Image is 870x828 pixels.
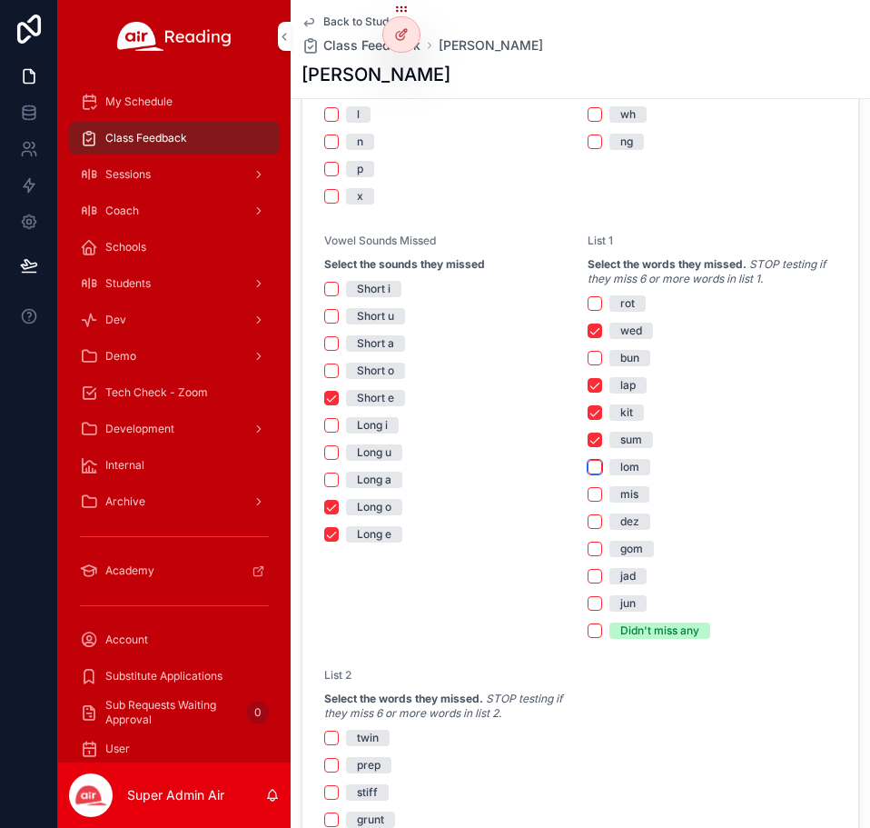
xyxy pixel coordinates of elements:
[357,161,363,177] div: p
[69,231,280,264] a: Schools
[69,449,280,482] a: Internal
[105,494,145,509] span: Archive
[105,349,136,364] span: Demo
[620,350,639,366] div: bun
[588,234,613,247] span: List 1
[324,257,485,272] strong: Select the sounds they missed
[620,514,639,530] div: dez
[620,568,636,584] div: jad
[357,784,378,801] div: stiff
[357,499,391,515] div: Long o
[357,812,384,828] div: grunt
[620,459,639,475] div: lom
[105,633,148,647] span: Account
[105,276,151,291] span: Students
[69,554,280,587] a: Academy
[357,730,379,746] div: twin
[324,692,483,705] strong: Select the words they missed.
[588,257,746,271] strong: Select the words they missed.
[324,668,351,682] span: List 2
[105,385,208,400] span: Tech Check - Zoom
[620,404,633,421] div: kit
[620,377,636,394] div: lap
[324,234,436,247] span: Vowel Sounds Missed
[588,257,826,285] em: STOP testing if they miss 6 or more words in list 1.
[105,240,146,254] span: Schools
[324,692,562,720] em: STOP testing if they miss 6 or more words in list 2.
[105,458,144,473] span: Internal
[69,485,280,518] a: Archive
[357,335,394,352] div: Short a
[105,742,130,756] span: User
[357,444,391,461] div: Long u
[58,73,291,763] div: scrollable content
[620,486,638,503] div: mis
[620,541,643,557] div: gom
[439,36,543,55] a: [PERSON_NAME]
[69,267,280,300] a: Students
[302,36,420,55] a: Class Feedback
[69,696,280,729] a: Sub Requests Waiting Approval0
[105,422,174,436] span: Development
[117,22,232,51] img: App logo
[127,786,224,804] p: Super Admin Air
[357,134,363,150] div: n
[302,62,450,87] h1: [PERSON_NAME]
[323,36,420,55] span: Class Feedback
[357,390,394,406] div: Short e
[357,757,381,773] div: prep
[105,698,240,727] span: Sub Requests Waiting Approval
[69,733,280,765] a: User
[357,417,388,434] div: Long i
[323,15,410,29] span: Back to Students
[357,281,391,297] div: Short i
[69,340,280,373] a: Demo
[69,85,280,118] a: My Schedule
[620,432,642,448] div: sum
[247,702,269,723] div: 0
[357,472,391,488] div: Long a
[69,623,280,656] a: Account
[105,167,151,182] span: Sessions
[105,131,187,145] span: Class Feedback
[620,106,636,123] div: wh
[105,564,154,578] span: Academy
[105,204,139,218] span: Coach
[357,308,394,324] div: Short u
[105,95,173,109] span: My Schedule
[620,595,636,612] div: jun
[620,623,699,639] div: Didn't miss any
[620,134,633,150] div: ng
[69,304,280,336] a: Dev
[69,122,280,155] a: Class Feedback
[105,313,126,327] span: Dev
[105,669,222,683] span: Substitute Applications
[69,195,280,227] a: Coach
[69,376,280,409] a: Tech Check - Zoom
[69,158,280,191] a: Sessions
[69,660,280,693] a: Substitute Applications
[302,15,410,29] a: Back to Students
[620,323,642,339] div: wed
[357,188,363,205] div: x
[357,363,394,379] div: Short o
[620,295,635,312] div: rot
[69,413,280,445] a: Development
[357,526,391,543] div: Long e
[357,106,360,123] div: l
